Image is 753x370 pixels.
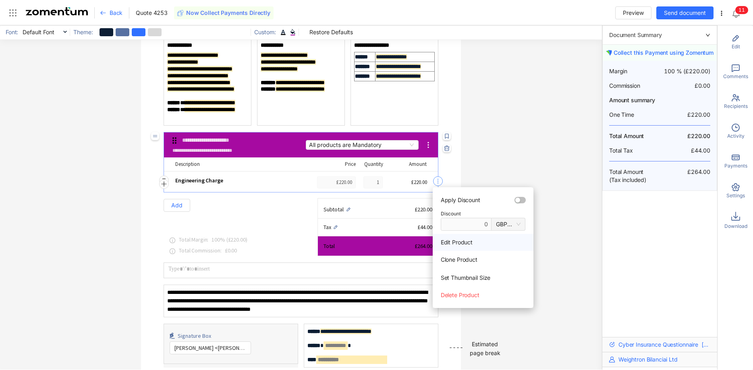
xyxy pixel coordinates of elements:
[415,205,432,213] span: £220.00
[363,176,383,188] div: 1
[164,199,190,212] button: Add
[609,82,660,90] span: Commission
[171,201,183,210] span: Add
[732,43,740,50] span: Edit
[721,58,751,85] div: Comments
[603,26,717,45] div: rightDocument Summary
[307,160,356,168] div: Price
[723,73,748,80] span: Comments
[389,160,427,168] div: Amount
[721,88,751,115] div: Recipients
[324,242,335,250] span: Total
[656,6,714,19] button: Send document
[415,242,432,250] span: £264.00
[623,8,644,17] span: Preview
[175,176,223,184] span: Engineering Charge
[441,274,490,281] span: Set Thumbnail Size
[441,211,461,217] span: Discount
[324,223,331,231] span: Tax
[179,247,222,254] span: Total Commission:
[609,96,710,104] span: Amount summary
[705,33,710,37] span: right
[317,176,356,188] div: £220.00
[660,67,711,75] span: 100 % (£220.00)
[618,356,678,364] span: Weightron Bilanciai Ltd
[609,132,660,140] span: Total Amount
[609,67,660,75] span: Margin
[23,26,67,38] span: Default Font
[721,178,751,204] div: Settings
[609,147,660,155] span: Total Tax
[660,132,711,140] span: £220.00
[727,132,745,140] span: Activity
[110,9,122,17] span: Back
[361,160,383,168] div: Quantity
[309,141,415,149] span: All products are Mandatory
[252,28,278,36] span: Custom:
[441,218,492,231] div: 0
[449,343,463,361] div: ----
[618,341,711,349] span: Cyber Insurance Questionnaire [No: 4010]
[735,6,748,14] sup: 11
[71,28,95,36] span: Theme:
[724,223,747,230] span: Download
[660,147,711,155] span: £44.00
[742,7,745,13] span: 1
[721,207,751,234] div: Download
[721,29,751,55] div: Edit
[174,342,246,354] span: Darren Jones <Darren.Jones@weightroncb.co.uk>
[186,9,270,17] span: Now Collect Payments Directly
[738,7,742,13] span: 1
[26,7,88,15] img: Zomentum Logo
[609,31,662,38] span: Document Summary
[609,111,660,119] span: One Time
[136,9,168,17] span: Quote 4253
[614,49,714,57] span: Collect this Payment using Zomentum
[441,196,480,204] span: Apply Discount
[441,256,477,263] span: Clone Product
[302,26,360,39] button: Restore Defaults
[615,6,651,19] button: Preview
[175,160,302,168] div: Description
[433,234,533,251] span: Edit Product
[174,6,274,19] button: Now Collect Payments Directly
[660,111,711,119] span: £220.00
[178,331,292,340] div: Signature Box
[660,82,711,90] span: £0.00
[496,218,521,230] span: GBP(£)
[179,236,208,243] span: Total Margin :
[3,28,21,36] span: Font:
[417,223,432,231] span: £44.00
[470,349,500,358] div: page break
[660,168,711,184] span: £264.00
[386,178,427,186] div: £220.00
[724,103,748,110] span: Recipients
[721,118,751,145] div: Activity
[609,176,660,184] span: (Tax included)
[309,28,353,37] span: Restore Defaults
[225,247,237,254] span: £0.00
[724,162,747,169] span: Payments
[514,197,526,203] button: Apply Discount
[726,192,745,199] span: Settings
[212,236,247,243] span: 100 % ( £220.00 )
[731,4,747,22] div: Notifications
[721,148,751,174] div: Payments
[609,168,660,176] span: Total Amount
[603,45,717,61] button: Collect this Payment using Zomentum
[324,205,344,213] span: Subtotal
[472,340,498,349] div: Estimated
[433,287,533,304] span: Delete Product
[664,8,706,17] span: Send document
